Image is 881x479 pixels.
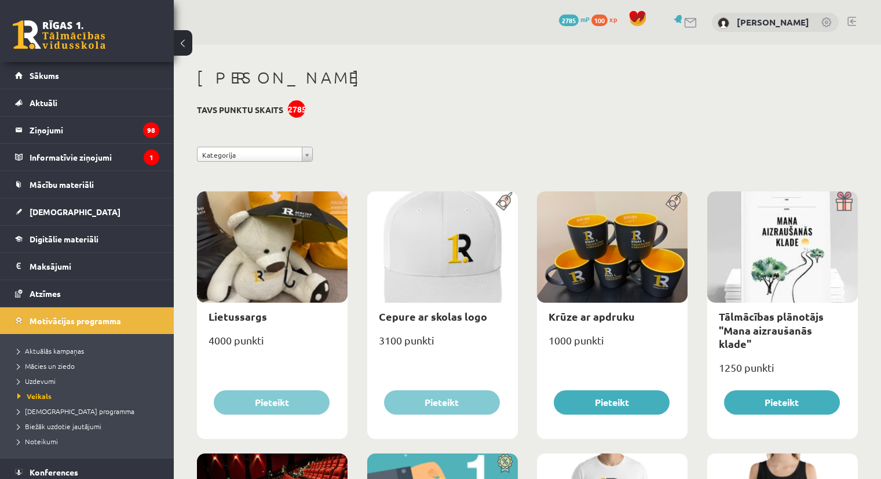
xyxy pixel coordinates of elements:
[30,315,121,326] span: Motivācijas programma
[15,144,159,170] a: Informatīvie ziņojumi1
[609,14,617,24] span: xp
[492,191,518,211] img: Populāra prece
[197,331,348,360] div: 4000 punkti
[537,331,688,360] div: 1000 punkti
[30,117,159,143] legend: Ziņojumi
[492,453,518,473] img: Atlaide
[15,280,159,307] a: Atzīmes
[202,147,297,162] span: Kategorija
[30,144,159,170] legend: Informatīvie ziņojumi
[17,346,162,356] a: Aktuālās kampaņas
[559,14,579,26] span: 2785
[591,14,608,26] span: 100
[17,361,162,371] a: Mācies un ziedo
[724,390,840,415] button: Pieteikt
[549,310,635,323] a: Krūze ar apdruku
[15,198,159,225] a: [DEMOGRAPHIC_DATA]
[17,391,52,401] span: Veikals
[17,376,162,386] a: Uzdevumi
[17,421,162,431] a: Biežāk uzdotie jautājumi
[30,70,59,81] span: Sākums
[144,150,159,165] i: 1
[143,122,159,138] i: 98
[15,171,159,198] a: Mācību materiāli
[580,14,590,24] span: mP
[15,117,159,143] a: Ziņojumi98
[737,16,809,28] a: [PERSON_NAME]
[30,234,98,244] span: Digitālie materiāli
[30,206,120,217] span: [DEMOGRAPHIC_DATA]
[15,226,159,252] a: Digitālie materiāli
[214,390,330,415] button: Pieteikt
[591,14,623,24] a: 100 xp
[17,346,84,355] span: Aktuālās kampaņas
[17,376,56,386] span: Uzdevumi
[17,406,162,416] a: [DEMOGRAPHIC_DATA] programma
[15,62,159,89] a: Sākums
[832,191,858,211] img: Dāvana ar pārsteigumu
[661,191,688,211] img: Populāra prece
[15,307,159,334] a: Motivācijas programma
[554,390,670,415] button: Pieteikt
[17,407,134,416] span: [DEMOGRAPHIC_DATA] programma
[30,97,57,108] span: Aktuāli
[17,361,75,371] span: Mācies un ziedo
[197,105,283,115] h3: Tavs punktu skaits
[30,253,159,280] legend: Maksājumi
[379,310,487,323] a: Cepure ar skolas logo
[13,20,105,49] a: Rīgas 1. Tālmācības vidusskola
[209,310,267,323] a: Lietussargs
[384,390,500,415] button: Pieteikt
[719,310,824,350] a: Tālmācības plānotājs "Mana aizraušanās klade"
[15,89,159,116] a: Aktuāli
[197,147,313,162] a: Kategorija
[17,422,101,431] span: Biežāk uzdotie jautājumi
[367,331,518,360] div: 3100 punkti
[559,14,590,24] a: 2785 mP
[288,100,305,118] div: 2785
[30,467,78,477] span: Konferences
[197,68,858,88] h1: [PERSON_NAME]
[17,437,58,446] span: Noteikumi
[30,288,61,299] span: Atzīmes
[15,253,159,280] a: Maksājumi
[17,436,162,447] a: Noteikumi
[707,358,858,387] div: 1250 punkti
[30,179,94,190] span: Mācību materiāli
[718,17,729,29] img: Viktorija Paņuhno
[17,391,162,401] a: Veikals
